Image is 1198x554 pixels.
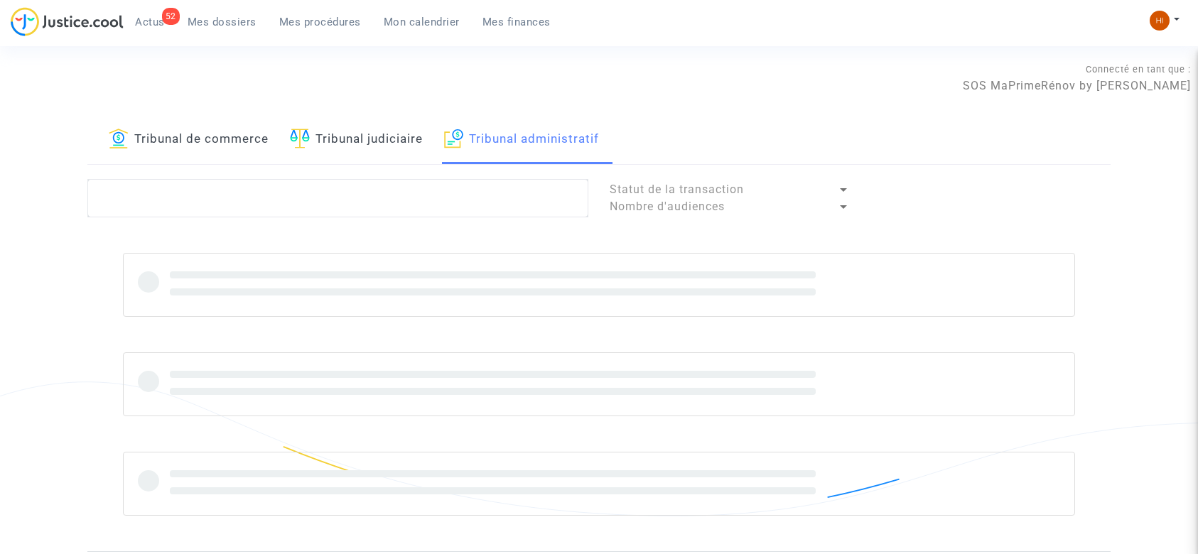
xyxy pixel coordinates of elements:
a: Mes procédures [268,11,372,33]
div: 52 [162,8,180,25]
span: Mes finances [482,16,551,28]
a: Tribunal administratif [444,116,599,164]
img: fc99b196863ffcca57bb8fe2645aafd9 [1150,11,1170,31]
img: icon-banque.svg [109,129,129,148]
a: Mes finances [471,11,562,33]
img: icon-faciliter-sm.svg [290,129,310,148]
span: Connecté en tant que : [1086,64,1191,75]
span: Mon calendrier [384,16,460,28]
span: Statut de la transaction [610,183,744,196]
a: Tribunal judiciaire [290,116,423,164]
a: Mes dossiers [176,11,268,33]
span: Mes procédures [279,16,361,28]
a: 52Actus [124,11,176,33]
img: jc-logo.svg [11,7,124,36]
span: Actus [135,16,165,28]
span: Nombre d'audiences [610,200,725,213]
a: Mon calendrier [372,11,471,33]
a: Tribunal de commerce [109,116,269,164]
span: Mes dossiers [188,16,257,28]
img: icon-archive.svg [444,129,463,148]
